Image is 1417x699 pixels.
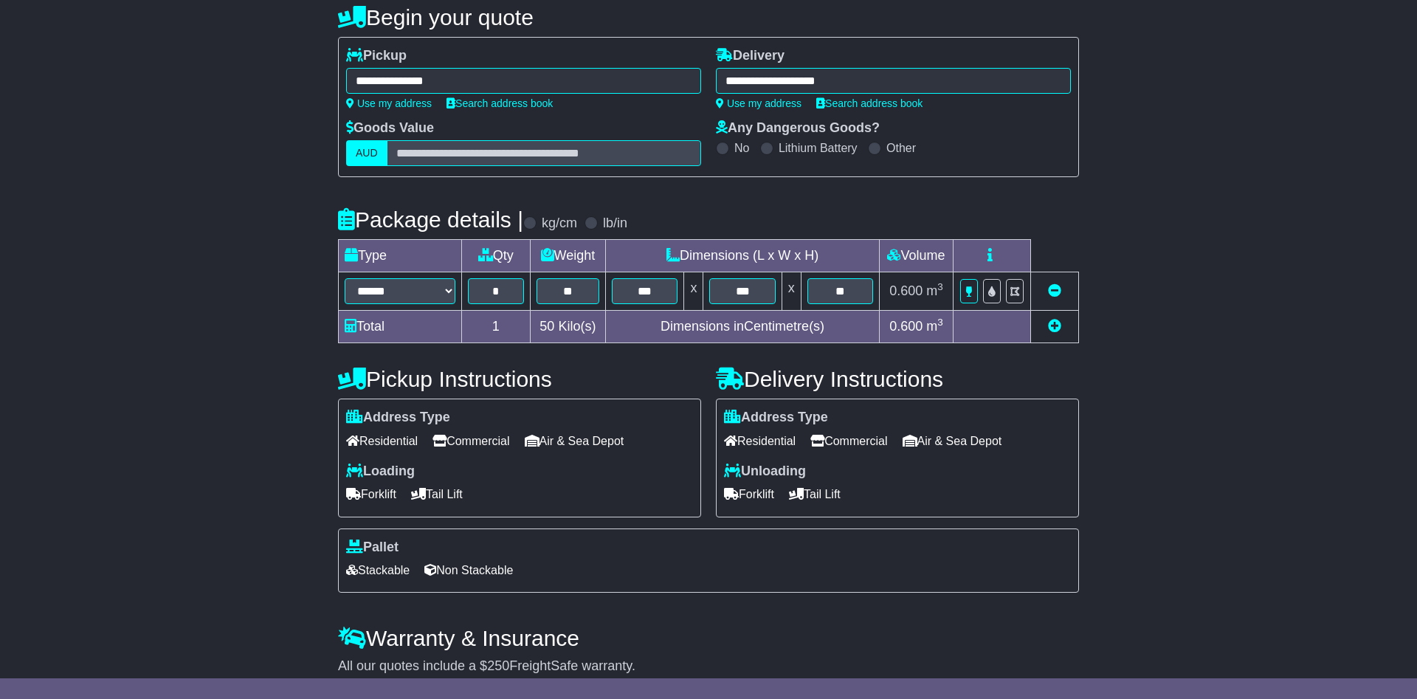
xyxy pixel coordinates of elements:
span: Commercial [432,430,509,452]
label: Unloading [724,464,806,480]
label: Address Type [724,410,828,426]
label: Other [886,141,916,155]
label: Delivery [716,48,785,64]
a: Search address book [816,97,923,109]
span: m [926,319,943,334]
span: Stackable [346,559,410,582]
td: Volume [879,240,953,272]
td: Qty [462,240,531,272]
span: Commercial [810,430,887,452]
label: lb/in [603,216,627,232]
h4: Delivery Instructions [716,367,1079,391]
span: 0.600 [889,319,923,334]
label: Pickup [346,48,407,64]
span: m [926,283,943,298]
div: All our quotes include a $ FreightSafe warranty. [338,658,1079,675]
label: Address Type [346,410,450,426]
a: Use my address [346,97,432,109]
label: Goods Value [346,120,434,137]
td: Kilo(s) [530,311,606,343]
label: Pallet [346,540,399,556]
td: x [684,272,703,311]
label: kg/cm [542,216,577,232]
td: Type [339,240,462,272]
a: Add new item [1048,319,1061,334]
span: 50 [539,319,554,334]
a: Search address book [447,97,553,109]
a: Use my address [716,97,801,109]
span: Air & Sea Depot [903,430,1002,452]
span: Tail Lift [789,483,841,506]
h4: Package details | [338,207,523,232]
span: Residential [724,430,796,452]
label: Any Dangerous Goods? [716,120,880,137]
td: x [782,272,801,311]
label: Loading [346,464,415,480]
h4: Pickup Instructions [338,367,701,391]
td: Dimensions in Centimetre(s) [606,311,880,343]
sup: 3 [937,281,943,292]
span: Forklift [724,483,774,506]
span: 250 [487,658,509,673]
span: Non Stackable [424,559,513,582]
td: 1 [462,311,531,343]
label: AUD [346,140,387,166]
span: 0.600 [889,283,923,298]
span: Residential [346,430,418,452]
h4: Begin your quote [338,5,1079,30]
a: Remove this item [1048,283,1061,298]
h4: Warranty & Insurance [338,626,1079,650]
span: Tail Lift [411,483,463,506]
span: Forklift [346,483,396,506]
td: Weight [530,240,606,272]
sup: 3 [937,317,943,328]
td: Total [339,311,462,343]
td: Dimensions (L x W x H) [606,240,880,272]
span: Air & Sea Depot [525,430,624,452]
label: No [734,141,749,155]
label: Lithium Battery [779,141,858,155]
